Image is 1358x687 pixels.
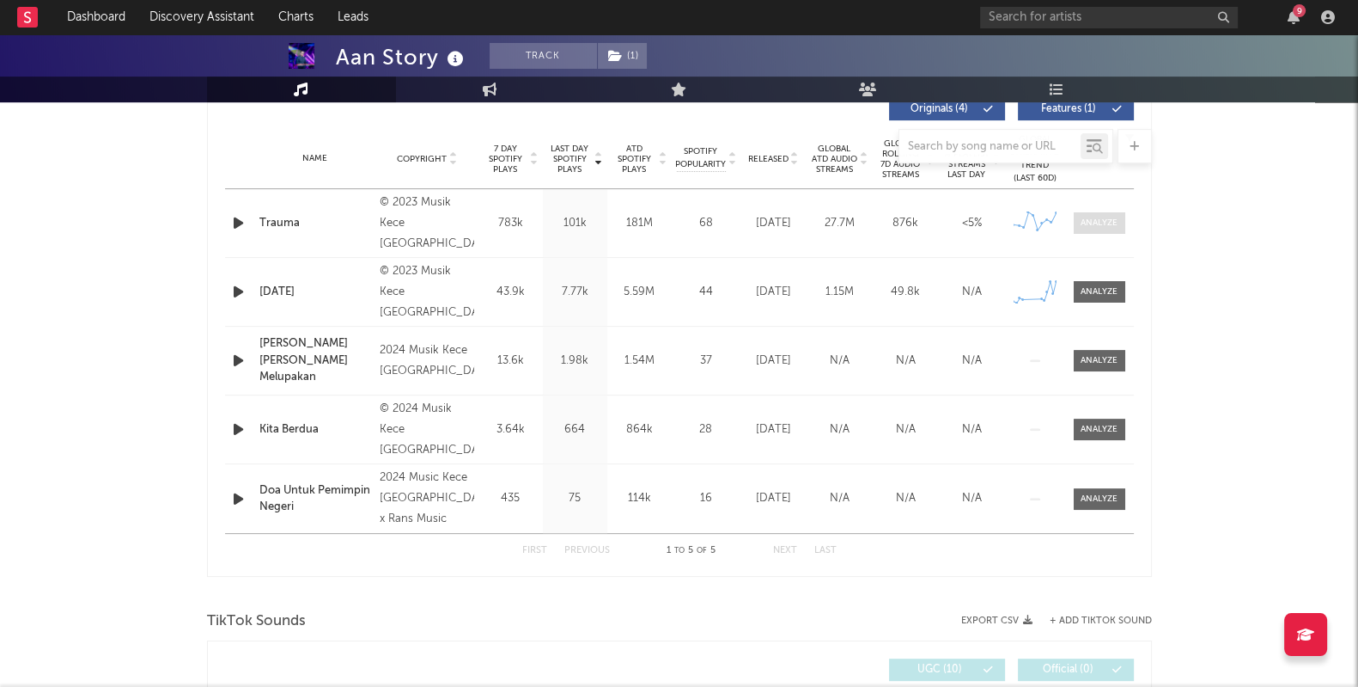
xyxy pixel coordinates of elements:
[900,104,979,114] span: Originals ( 4 )
[745,353,802,370] div: [DATE]
[773,546,797,555] button: Next
[1029,104,1108,114] span: Features ( 1 )
[483,490,539,507] div: 435
[811,421,868,439] div: N/A
[564,546,610,555] button: Previous
[483,215,539,232] div: 783k
[1293,4,1306,17] div: 9
[877,284,935,301] div: 49.8k
[547,284,603,301] div: 7.77k
[380,193,473,255] div: © 2023 Musik Kece [GEOGRAPHIC_DATA]
[811,215,868,232] div: 27.7M
[697,547,707,555] span: of
[612,215,667,232] div: 181M
[483,284,539,301] div: 43.9k
[674,547,685,555] span: to
[1018,98,1134,120] button: Features(1)
[644,541,739,561] div: 1 5 5
[597,43,648,69] span: ( 1 )
[483,421,539,439] div: 3.64k
[676,421,736,439] div: 28
[547,353,603,370] div: 1.98k
[380,468,473,530] div: 2024 Music Kece [GEOGRAPHIC_DATA] x Rans Music
[380,261,473,323] div: © 2023 Musik Kece [GEOGRAPHIC_DATA]
[259,482,372,516] a: Doa Untuk Pemimpin Negeri
[676,490,736,507] div: 16
[877,490,935,507] div: N/A
[676,215,736,232] div: 68
[899,140,1081,154] input: Search by song name or URL
[522,546,547,555] button: First
[1029,665,1108,675] span: Official ( 0 )
[943,421,1001,439] div: N/A
[877,215,935,232] div: 876k
[943,353,1001,370] div: N/A
[1018,659,1134,681] button: Official(0)
[1032,616,1152,626] button: + Add TikTok Sound
[380,340,473,382] div: 2024 Musik Kece [GEOGRAPHIC_DATA]
[943,284,1001,301] div: N/A
[207,611,306,632] span: TikTok Sounds
[961,616,1032,626] button: Export CSV
[612,421,667,439] div: 864k
[483,353,539,370] div: 13.6k
[745,421,802,439] div: [DATE]
[814,546,837,555] button: Last
[1050,616,1152,626] button: + Add TikTok Sound
[900,665,979,675] span: UGC ( 10 )
[877,353,935,370] div: N/A
[811,353,868,370] div: N/A
[490,43,597,69] button: Track
[811,284,868,301] div: 1.15M
[259,335,372,386] a: [PERSON_NAME] [PERSON_NAME] Melupakan
[943,490,1001,507] div: N/A
[259,215,372,232] a: Trauma
[877,421,935,439] div: N/A
[336,43,468,71] div: Aan Story
[889,98,1005,120] button: Originals(4)
[745,490,802,507] div: [DATE]
[889,659,1005,681] button: UGC(10)
[547,490,603,507] div: 75
[259,421,372,439] a: Kita Berdua
[612,284,667,301] div: 5.59M
[745,284,802,301] div: [DATE]
[612,490,667,507] div: 114k
[676,284,736,301] div: 44
[612,353,667,370] div: 1.54M
[547,215,603,232] div: 101k
[259,284,372,301] a: [DATE]
[811,490,868,507] div: N/A
[1288,10,1300,24] button: 9
[980,7,1238,28] input: Search for artists
[598,43,647,69] button: (1)
[943,215,1001,232] div: <5%
[676,353,736,370] div: 37
[745,215,802,232] div: [DATE]
[547,421,603,439] div: 664
[380,399,473,461] div: © 2024 Musik Kece [GEOGRAPHIC_DATA]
